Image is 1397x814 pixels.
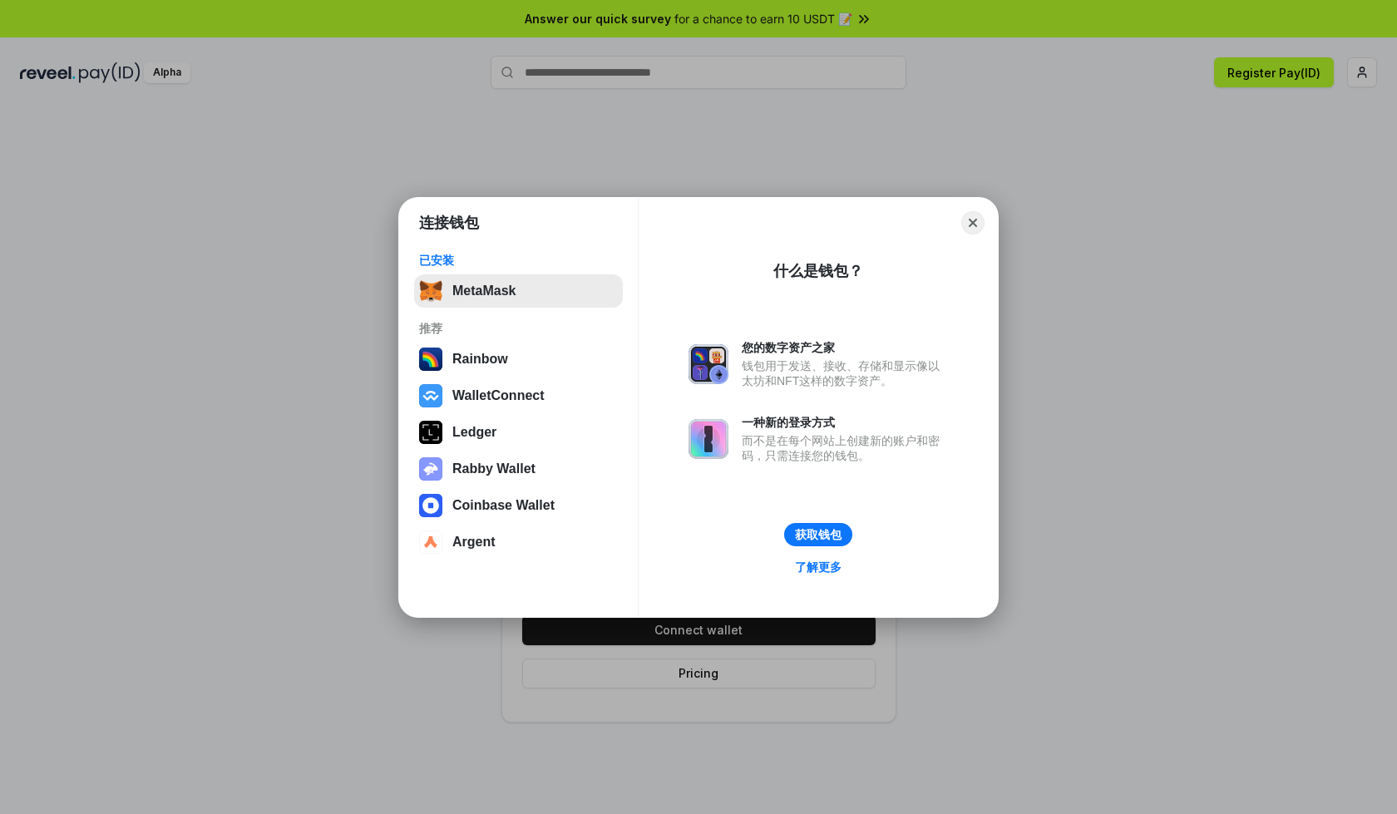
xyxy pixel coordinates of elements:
[452,535,496,550] div: Argent
[419,213,479,233] h1: 连接钱包
[452,461,536,476] div: Rabby Wallet
[419,421,442,444] img: svg+xml,%3Csvg%20xmlns%3D%22http%3A%2F%2Fwww.w3.org%2F2000%2Fsvg%22%20width%3D%2228%22%20height%3...
[419,253,618,268] div: 已安装
[452,284,516,298] div: MetaMask
[452,425,496,440] div: Ledger
[419,457,442,481] img: svg+xml,%3Csvg%20xmlns%3D%22http%3A%2F%2Fwww.w3.org%2F2000%2Fsvg%22%20fill%3D%22none%22%20viewBox...
[414,489,623,522] button: Coinbase Wallet
[419,384,442,407] img: svg+xml,%3Csvg%20width%3D%2228%22%20height%3D%2228%22%20viewBox%3D%220%200%2028%2028%22%20fill%3D...
[452,352,508,367] div: Rainbow
[414,343,623,376] button: Rainbow
[452,498,555,513] div: Coinbase Wallet
[419,530,442,554] img: svg+xml,%3Csvg%20width%3D%2228%22%20height%3D%2228%22%20viewBox%3D%220%200%2028%2028%22%20fill%3D...
[414,416,623,449] button: Ledger
[452,388,545,403] div: WalletConnect
[795,527,842,542] div: 获取钱包
[742,433,948,463] div: 而不是在每个网站上创建新的账户和密码，只需连接您的钱包。
[689,344,728,384] img: svg+xml,%3Csvg%20xmlns%3D%22http%3A%2F%2Fwww.w3.org%2F2000%2Fsvg%22%20fill%3D%22none%22%20viewBox...
[784,523,852,546] button: 获取钱包
[961,211,985,234] button: Close
[742,358,948,388] div: 钱包用于发送、接收、存储和显示像以太坊和NFT这样的数字资产。
[785,556,852,578] a: 了解更多
[414,274,623,308] button: MetaMask
[742,415,948,430] div: 一种新的登录方式
[689,419,728,459] img: svg+xml,%3Csvg%20xmlns%3D%22http%3A%2F%2Fwww.w3.org%2F2000%2Fsvg%22%20fill%3D%22none%22%20viewBox...
[419,321,618,336] div: 推荐
[414,452,623,486] button: Rabby Wallet
[773,261,863,281] div: 什么是钱包？
[419,348,442,371] img: svg+xml,%3Csvg%20width%3D%22120%22%20height%3D%22120%22%20viewBox%3D%220%200%20120%20120%22%20fil...
[795,560,842,575] div: 了解更多
[742,340,948,355] div: 您的数字资产之家
[419,279,442,303] img: svg+xml,%3Csvg%20fill%3D%22none%22%20height%3D%2233%22%20viewBox%3D%220%200%2035%2033%22%20width%...
[414,525,623,559] button: Argent
[414,379,623,412] button: WalletConnect
[419,494,442,517] img: svg+xml,%3Csvg%20width%3D%2228%22%20height%3D%2228%22%20viewBox%3D%220%200%2028%2028%22%20fill%3D...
